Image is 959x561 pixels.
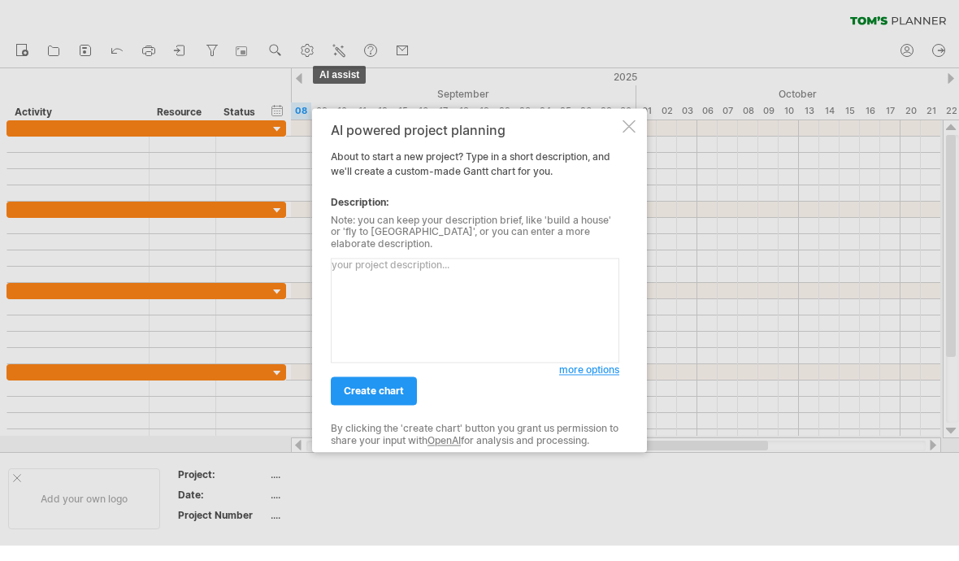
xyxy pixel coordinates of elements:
[331,195,619,210] div: Description:
[344,385,404,398] span: create chart
[331,123,619,437] div: About to start a new project? Type in a short description, and we'll create a custom-made Gantt c...
[331,377,417,406] a: create chart
[331,123,619,137] div: AI powered project planning
[559,363,619,378] a: more options
[331,424,619,447] div: By clicking the 'create chart' button you grant us permission to share your input with for analys...
[313,66,366,84] span: AI assist
[559,364,619,376] span: more options
[427,434,461,446] a: OpenAI
[331,215,619,250] div: Note: you can keep your description brief, like 'build a house' or 'fly to [GEOGRAPHIC_DATA]', or...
